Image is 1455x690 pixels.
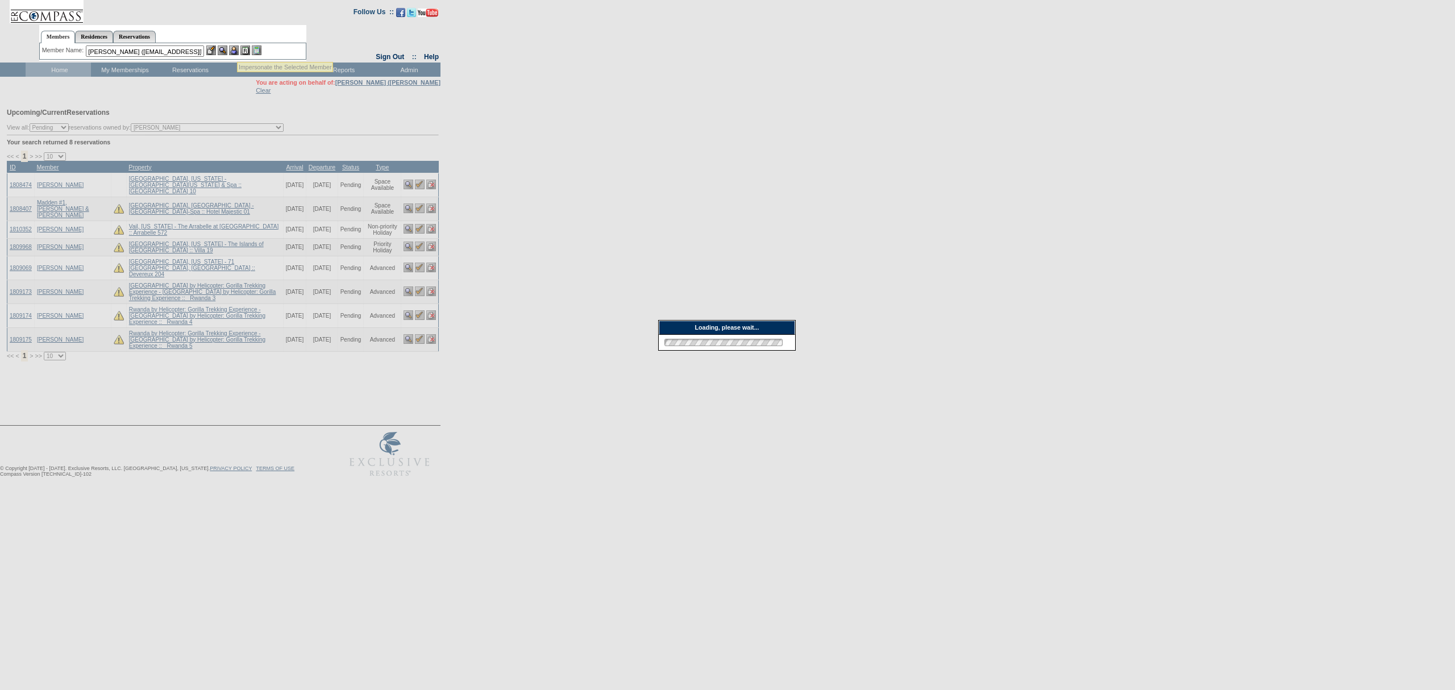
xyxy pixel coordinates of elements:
[376,53,404,61] a: Sign Out
[218,45,227,55] img: View
[229,45,239,55] img: Impersonate
[424,53,439,61] a: Help
[407,11,416,18] a: Follow us on Twitter
[412,53,417,61] span: ::
[113,31,156,43] a: Reservations
[661,337,786,348] img: loading.gif
[407,8,416,17] img: Follow us on Twitter
[659,321,795,335] div: Loading, please wait...
[252,45,261,55] img: b_calculator.gif
[42,45,86,55] div: Member Name:
[418,11,438,18] a: Subscribe to our YouTube Channel
[396,11,405,18] a: Become our fan on Facebook
[41,31,76,43] a: Members
[75,31,113,43] a: Residences
[240,45,250,55] img: Reservations
[418,9,438,17] img: Subscribe to our YouTube Channel
[206,45,216,55] img: b_edit.gif
[354,7,394,20] td: Follow Us ::
[396,8,405,17] img: Become our fan on Facebook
